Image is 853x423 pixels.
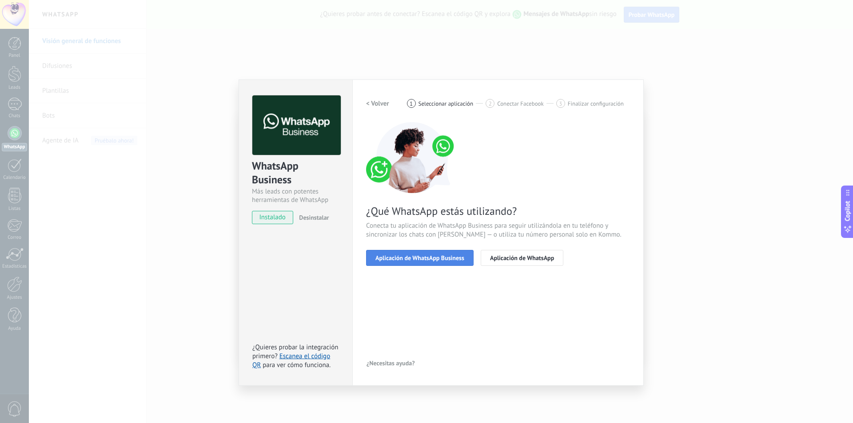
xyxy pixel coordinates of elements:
button: Aplicación de WhatsApp [481,250,563,266]
span: 3 [559,100,562,107]
div: WhatsApp Business [252,159,339,187]
span: Conecta tu aplicación de WhatsApp Business para seguir utilizándola en tu teléfono y sincronizar ... [366,221,630,239]
span: Aplicación de WhatsApp [490,255,554,261]
div: Más leads con potentes herramientas de WhatsApp [252,187,339,204]
span: ¿Qué WhatsApp estás utilizando? [366,204,630,218]
img: logo_main.png [252,95,341,155]
span: Seleccionar aplicación [419,100,474,107]
span: Finalizar configuración [568,100,624,107]
span: Conectar Facebook [497,100,544,107]
span: 2 [489,100,492,107]
h2: < Volver [366,99,389,108]
button: ¿Necesitas ayuda? [366,356,415,370]
span: Desinstalar [299,213,329,221]
button: Desinstalar [295,211,329,224]
span: ¿Necesitas ayuda? [367,360,415,366]
span: Aplicación de WhatsApp Business [375,255,464,261]
img: connect number [366,122,459,193]
span: instalado [252,211,293,224]
span: para ver cómo funciona. [263,361,331,369]
span: Copilot [843,201,852,221]
span: 1 [410,100,413,107]
a: Escanea el código QR [252,352,330,369]
span: ¿Quieres probar la integración primero? [252,343,339,360]
button: < Volver [366,95,389,111]
button: Aplicación de WhatsApp Business [366,250,474,266]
